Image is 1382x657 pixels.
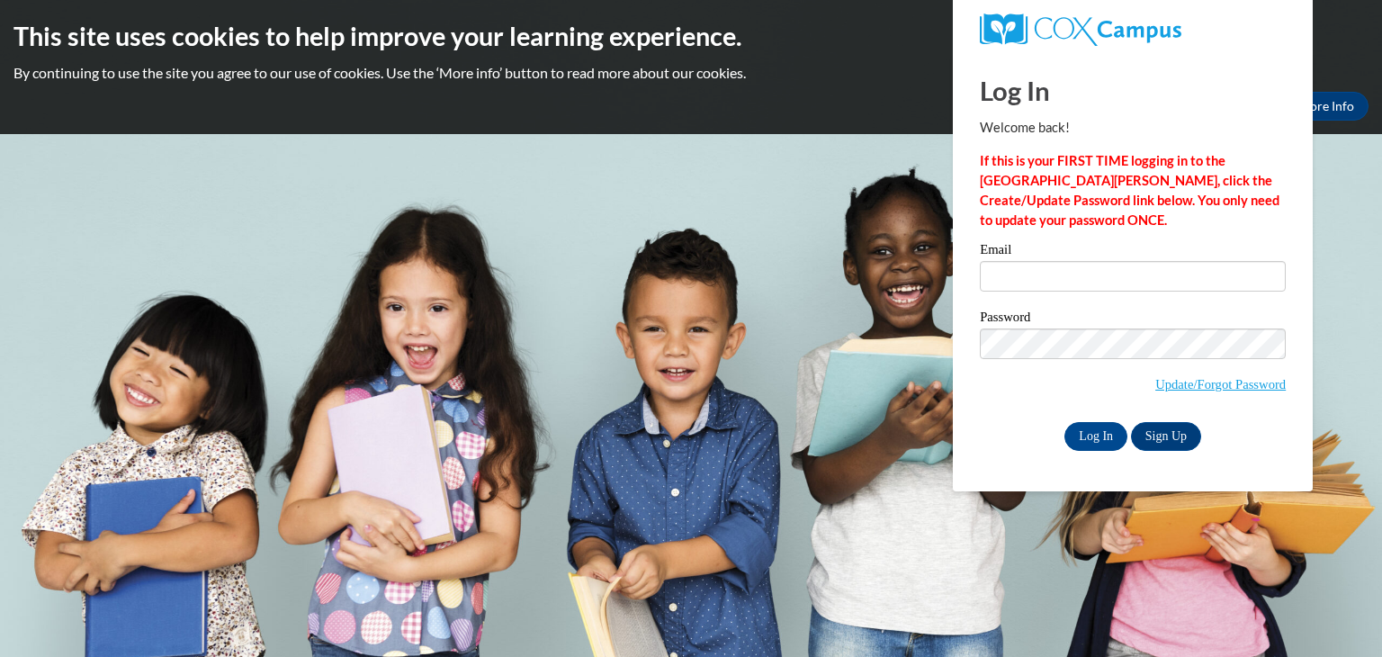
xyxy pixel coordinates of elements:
a: Sign Up [1131,422,1201,451]
label: Password [980,310,1286,328]
label: Email [980,243,1286,261]
strong: If this is your FIRST TIME logging in to the [GEOGRAPHIC_DATA][PERSON_NAME], click the Create/Upd... [980,153,1279,228]
img: COX Campus [980,13,1181,46]
input: Log In [1064,422,1127,451]
p: Welcome back! [980,118,1286,138]
a: COX Campus [980,13,1286,46]
h2: This site uses cookies to help improve your learning experience. [13,18,1369,54]
a: More Info [1284,92,1369,121]
a: Update/Forgot Password [1155,377,1286,391]
p: By continuing to use the site you agree to our use of cookies. Use the ‘More info’ button to read... [13,63,1369,83]
h1: Log In [980,72,1286,109]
